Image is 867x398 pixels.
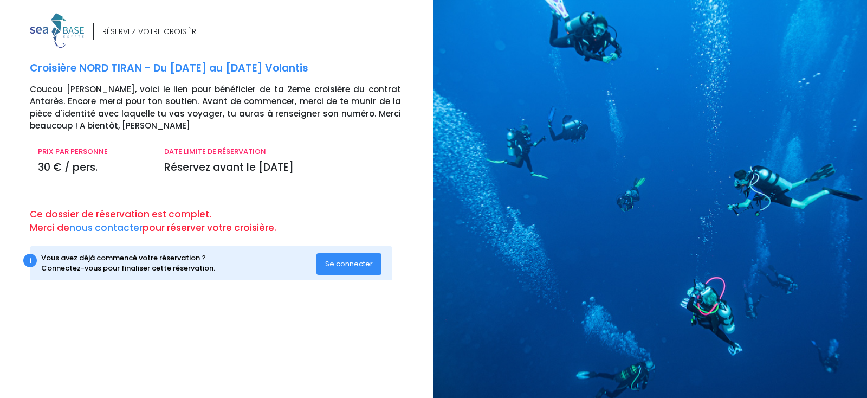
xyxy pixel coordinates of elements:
p: Ce dossier de réservation est complet. Merci de pour réserver votre croisière. [30,208,425,235]
span: Se connecter [325,259,373,269]
div: i [23,254,37,267]
p: 30 € / pers. [38,160,148,176]
a: nous contacter [69,221,143,234]
p: PRIX PAR PERSONNE [38,146,148,157]
button: Se connecter [316,253,381,275]
div: Vous avez déjà commencé votre réservation ? Connectez-vous pour finaliser cette réservation. [41,253,316,274]
p: DATE LIMITE DE RÉSERVATION [164,146,401,157]
img: logo_color1.png [30,13,84,48]
p: Réservez avant le [DATE] [164,160,401,176]
p: Coucou [PERSON_NAME], voici le lien pour bénéficier de ta 2eme croisière du contrat Antarès. Enco... [30,84,425,132]
p: Croisière NORD TIRAN - Du [DATE] au [DATE] Volantis [30,61,425,76]
a: Se connecter [316,259,381,268]
div: RÉSERVEZ VOTRE CROISIÈRE [102,26,200,37]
